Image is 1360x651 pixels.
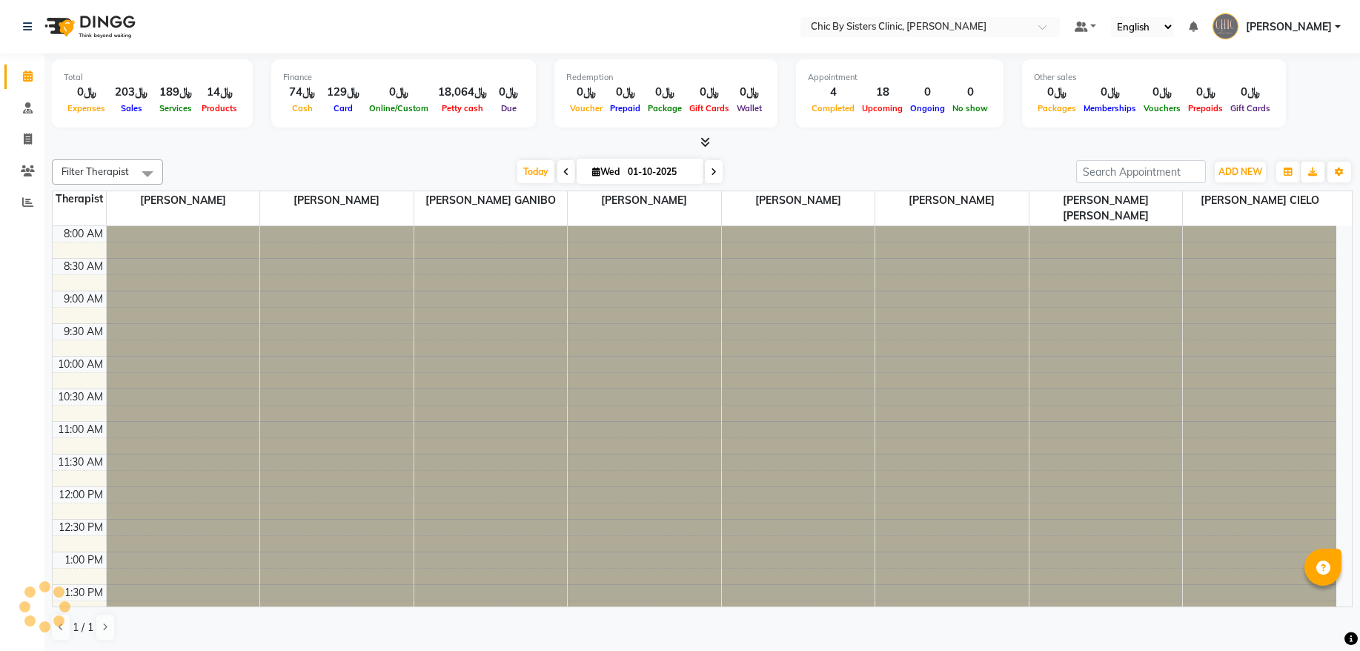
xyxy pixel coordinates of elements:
[906,84,949,101] div: 0
[497,103,520,113] span: Due
[288,103,316,113] span: Cash
[686,84,733,101] div: ﷼0
[808,84,858,101] div: 4
[260,191,414,210] span: [PERSON_NAME]
[73,620,93,635] span: 1 / 1
[414,191,568,210] span: [PERSON_NAME] GANIBO
[1227,84,1274,101] div: ﷼0
[61,324,106,340] div: 9:30 AM
[283,71,524,84] div: Finance
[62,552,106,568] div: 1:00 PM
[568,191,721,210] span: [PERSON_NAME]
[107,191,260,210] span: [PERSON_NAME]
[365,103,432,113] span: Online/Custom
[1140,103,1184,113] span: Vouchers
[588,166,623,177] span: Wed
[109,84,153,101] div: ﷼203
[1227,103,1274,113] span: Gift Cards
[283,84,321,101] div: ﷼74
[1034,71,1274,84] div: Other sales
[623,161,697,183] input: 2025-10-01
[733,84,766,101] div: ﷼0
[56,520,106,535] div: 12:30 PM
[321,84,365,101] div: ﷼129
[722,191,875,210] span: [PERSON_NAME]
[566,103,606,113] span: Voucher
[62,585,106,601] div: 1:30 PM
[906,103,949,113] span: Ongoing
[566,84,606,101] div: ﷼0
[875,191,1029,210] span: [PERSON_NAME]
[198,103,241,113] span: Products
[1076,160,1206,183] input: Search Appointment
[1184,103,1227,113] span: Prepaids
[808,103,858,113] span: Completed
[644,84,686,101] div: ﷼0
[365,84,432,101] div: ﷼0
[38,6,139,47] img: logo
[1298,592,1345,636] iframe: chat widget
[64,84,109,101] div: ﷼0
[61,226,106,242] div: 8:00 AM
[949,103,992,113] span: No show
[55,357,106,372] div: 10:00 AM
[1034,84,1080,101] div: ﷼0
[1213,13,1238,39] img: Khulood al adawi
[53,191,106,207] div: Therapist
[330,103,356,113] span: Card
[1029,191,1183,225] span: [PERSON_NAME] [PERSON_NAME]
[1183,191,1336,210] span: [PERSON_NAME] CIELO
[62,165,129,177] span: Filter Therapist
[493,84,524,101] div: ﷼0
[606,103,644,113] span: Prepaid
[55,389,106,405] div: 10:30 AM
[949,84,992,101] div: 0
[1080,103,1140,113] span: Memberships
[808,71,992,84] div: Appointment
[1215,162,1266,182] button: ADD NEW
[64,71,241,84] div: Total
[566,71,766,84] div: Redemption
[156,103,196,113] span: Services
[858,84,906,101] div: 18
[438,103,487,113] span: Petty cash
[606,84,644,101] div: ﷼0
[1034,103,1080,113] span: Packages
[1184,84,1227,101] div: ﷼0
[61,259,106,274] div: 8:30 AM
[198,84,241,101] div: ﷼14
[686,103,733,113] span: Gift Cards
[517,160,554,183] span: Today
[153,84,198,101] div: ﷼189
[61,291,106,307] div: 9:00 AM
[56,487,106,503] div: 12:00 PM
[1246,19,1332,35] span: [PERSON_NAME]
[644,103,686,113] span: Package
[1218,166,1262,177] span: ADD NEW
[1080,84,1140,101] div: ﷼0
[55,455,106,470] div: 11:30 AM
[55,422,106,437] div: 11:00 AM
[432,84,493,101] div: ﷼18,064
[733,103,766,113] span: Wallet
[1140,84,1184,101] div: ﷼0
[858,103,906,113] span: Upcoming
[64,103,109,113] span: Expenses
[117,103,146,113] span: Sales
